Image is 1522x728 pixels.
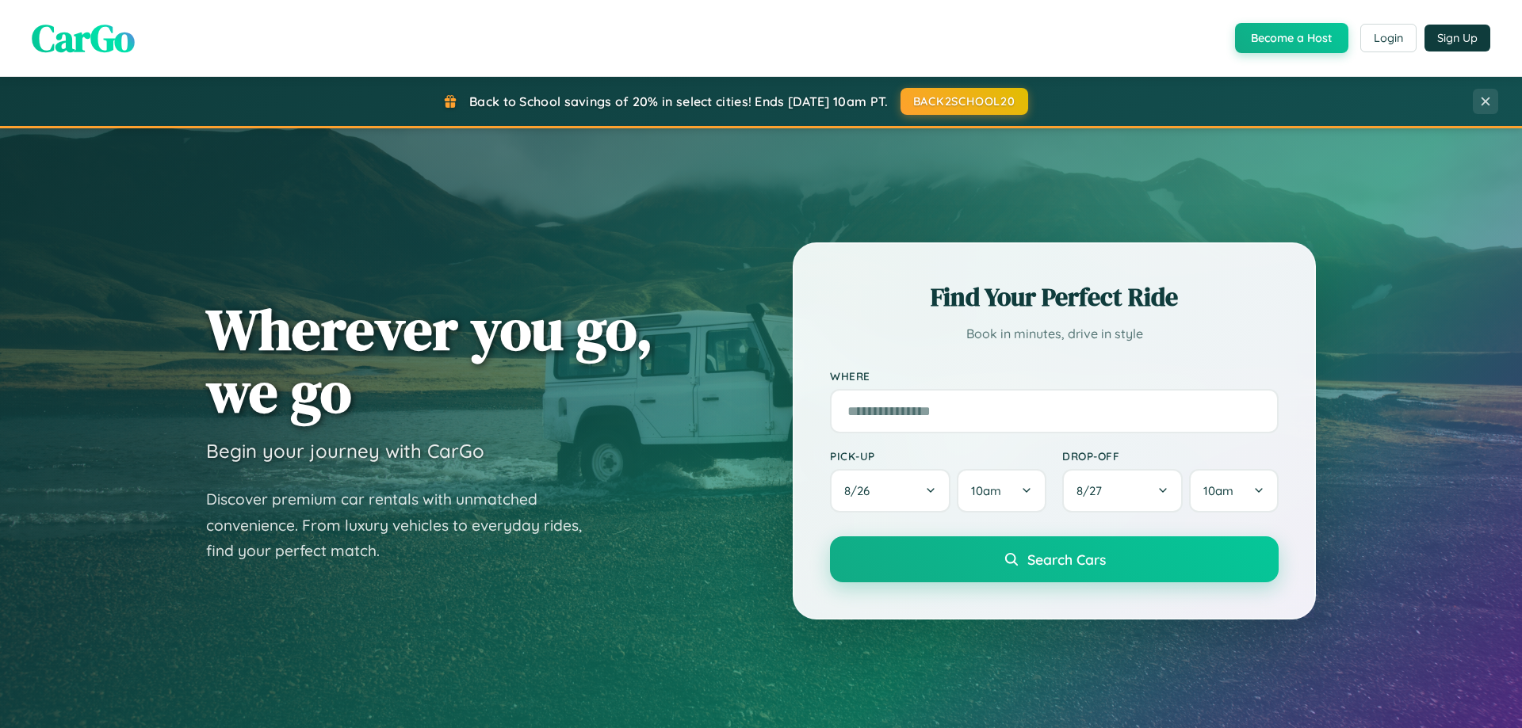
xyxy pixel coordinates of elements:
button: BACK2SCHOOL20 [901,88,1028,115]
label: Drop-off [1062,449,1279,463]
span: CarGo [32,12,135,64]
span: Search Cars [1027,551,1106,568]
h1: Wherever you go, we go [206,298,653,423]
span: Back to School savings of 20% in select cities! Ends [DATE] 10am PT. [469,93,888,109]
span: 10am [1203,483,1233,498]
h3: Begin your journey with CarGo [206,439,484,463]
span: 10am [971,483,1001,498]
span: 8 / 26 [844,483,878,498]
button: Search Cars [830,536,1279,582]
button: 10am [1189,469,1279,513]
button: 10am [957,469,1046,513]
label: Pick-up [830,449,1046,463]
button: Become a Host [1235,23,1348,53]
button: Sign Up [1424,25,1490,51]
p: Discover premium car rentals with unmatched convenience. From luxury vehicles to everyday rides, ... [206,486,602,564]
label: Where [830,369,1279,383]
h2: Find Your Perfect Ride [830,280,1279,314]
button: Login [1360,24,1417,52]
span: 8 / 27 [1076,483,1110,498]
button: 8/27 [1062,469,1183,513]
p: Book in minutes, drive in style [830,322,1279,345]
button: 8/26 [830,469,950,513]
